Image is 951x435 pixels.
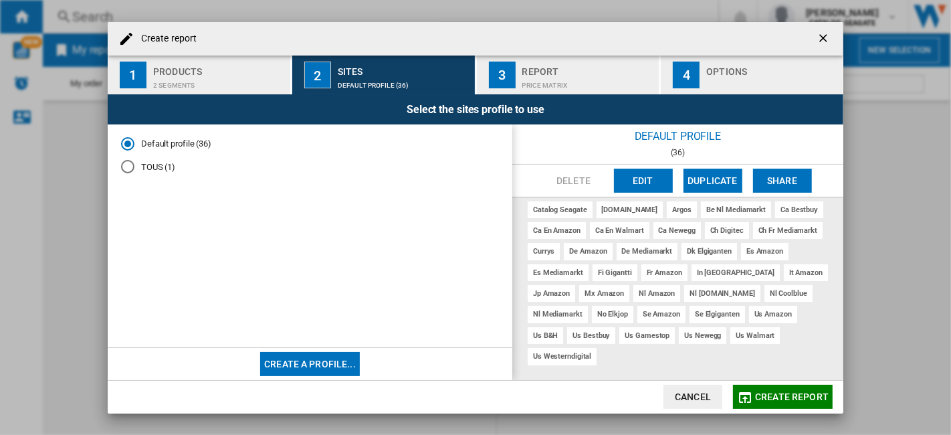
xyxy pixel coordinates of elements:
div: us walmart [730,327,780,344]
div: Default profile (36) [338,75,469,89]
div: be nl mediamarkt [701,201,771,218]
button: 1 Products 2 segments [108,56,292,94]
button: 3 Report Price Matrix [477,56,661,94]
div: ca newegg [653,222,701,239]
div: ca bestbuy [775,201,823,218]
div: nl coolblue [764,285,813,302]
div: fi gigantti [593,264,637,281]
div: dk elgiganten [681,243,737,260]
div: no elkjop [592,306,633,323]
div: argos [667,201,697,218]
div: currys [528,243,560,260]
div: ca en amazon [528,222,586,239]
div: in [GEOGRAPHIC_DATA] [692,264,780,281]
div: es amazon [741,243,788,260]
div: se amazon [637,306,685,323]
div: Report [522,61,654,75]
div: nl [DOMAIN_NAME] [684,285,760,302]
div: us gamestop [619,327,675,344]
md-radio-button: TOUS (1) [121,161,499,173]
div: ch fr mediamarkt [753,222,823,239]
div: 4 [673,62,700,88]
h4: Create report [134,32,197,46]
div: us westerndigital [528,348,597,365]
div: it amazon [784,264,828,281]
ng-md-icon: getI18NText('BUTTONS.CLOSE_DIALOG') [817,31,833,48]
button: Cancel [663,385,722,409]
div: catalog seagate [528,201,593,218]
button: Share [753,169,812,193]
div: [DOMAIN_NAME] [597,201,663,218]
button: Duplicate [683,169,742,193]
div: 2 [304,62,331,88]
div: Products [153,61,285,75]
div: Default profile [512,124,843,148]
div: Sites [338,61,469,75]
button: getI18NText('BUTTONS.CLOSE_DIALOG') [811,25,838,52]
button: Create report [733,385,833,409]
div: es mediamarkt [528,264,589,281]
div: 2 segments [153,75,285,89]
span: Create report [755,391,829,402]
div: jp amazon [528,285,575,302]
div: mx amazon [579,285,629,302]
div: Options [706,61,838,75]
div: us bestbuy [567,327,615,344]
button: Delete [544,169,603,193]
div: ch digitec [705,222,749,239]
div: 1 [120,62,146,88]
button: 4 Options [661,56,843,94]
div: Select the sites profile to use [108,94,843,124]
div: us amazon [749,306,797,323]
div: (36) [512,148,843,157]
div: de mediamarkt [617,243,678,260]
div: us newegg [679,327,726,344]
div: nl mediamarkt [528,306,588,323]
div: Price Matrix [522,75,654,89]
div: ca en walmart [590,222,649,239]
div: 3 [489,62,516,88]
button: Edit [614,169,673,193]
div: nl amazon [633,285,680,302]
div: us b&h [528,327,563,344]
button: 2 Sites Default profile (36) [292,56,476,94]
div: de amazon [564,243,612,260]
md-radio-button: Default profile (36) [121,138,499,151]
button: Create a profile... [260,352,360,376]
div: se elgiganten [690,306,745,323]
div: fr amazon [641,264,688,281]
